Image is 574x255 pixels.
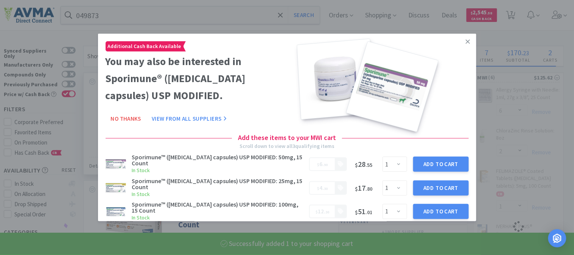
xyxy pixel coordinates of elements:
[548,229,566,247] div: Open Intercom Messenger
[317,184,328,191] span: .
[132,166,305,174] h6: In Stock
[319,160,322,168] span: 6
[325,210,329,215] span: 30
[317,186,319,191] span: $
[324,162,328,167] span: 90
[355,162,358,168] span: $
[316,210,318,215] span: $
[317,162,319,167] span: $
[232,132,342,143] h4: Add these items to your MWI cart
[106,154,126,174] img: 49c669a7543643089953d9c67dbc07cb_611931.jpeg
[413,180,469,196] button: Add to Cart
[355,207,373,216] span: 51
[319,184,322,191] span: 4
[316,208,329,215] span: .
[324,186,328,191] span: 30
[366,162,373,168] span: . 55
[355,183,373,193] span: 17
[146,111,232,126] button: View From All Suppliers
[366,209,373,216] span: . 01
[132,154,305,166] h3: Sporimune™ ([MEDICAL_DATA] capsules) USP MODIFIED: 50mg, 15 Count
[106,53,284,104] h2: You may also be interested in Sporimune® ([MEDICAL_DATA] capsules) USP MODIFIED.
[318,208,324,215] span: 12
[413,157,469,172] button: Add to Cart
[132,213,305,222] h6: In Stock
[132,177,305,190] h3: Sporimune™ ([MEDICAL_DATA] capsules) USP MODIFIED: 25mg, 15 Count
[106,178,126,198] img: 802443e5182e42ed98a5697a36b02a99_611930.jpeg
[240,142,334,150] div: Scroll down to view all 3 qualifying items
[355,185,358,192] span: $
[106,201,126,222] img: 2193156f607947349840ac34892059a4_602713.png
[132,201,305,213] h3: Sporimune™ ([MEDICAL_DATA] capsules) USP MODIFIED: 100mg, 15 Count
[355,159,373,169] span: 28
[106,111,146,126] button: No Thanks
[413,204,469,219] button: Add to Cart
[317,160,328,168] span: .
[132,190,305,198] h6: In Stock
[355,209,358,216] span: $
[366,185,373,192] span: . 80
[106,42,183,51] span: Additional Cash Back Available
